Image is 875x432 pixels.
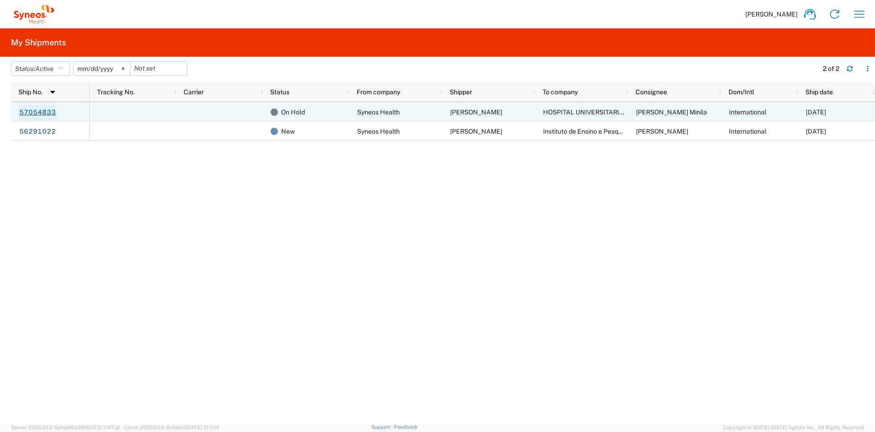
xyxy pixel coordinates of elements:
[636,128,688,135] span: Tamyres Gomes
[35,65,54,72] span: Active
[805,88,833,96] span: Ship date
[184,88,204,96] span: Carrier
[11,425,120,430] span: Server: 2025.20.0-5efa686e39f
[723,423,864,432] span: Copyright © [DATE]-[DATE] Agistix Inc., All Rights Reserved
[11,37,66,48] h2: My Shipments
[450,88,472,96] span: Shipper
[74,62,130,76] input: Not set
[270,88,289,96] span: Status
[11,61,70,76] button: Status:Active
[636,88,667,96] span: Consignee
[728,88,754,96] span: Dom/Intl
[186,425,219,430] span: [DATE] 12:11:14
[19,105,56,120] a: 57054833
[543,88,578,96] span: To company
[806,108,826,116] span: 10/07/2025
[450,108,502,116] span: John Popp
[371,424,394,430] a: Support
[357,128,400,135] span: Syneos Health
[745,10,798,18] span: [PERSON_NAME]
[97,88,135,96] span: Tracking No.
[281,122,295,141] span: New
[450,128,502,135] span: John Popp
[357,108,400,116] span: Syneos Health
[281,103,305,122] span: On Hold
[729,128,766,135] span: International
[543,108,677,116] span: HOSPITAL UNIVERSITARIO DR. JOSE ELEUTERIO GONZALEZ
[729,108,766,116] span: International
[806,128,826,135] span: 07/24/2025
[394,424,418,430] a: Feedback
[19,124,56,139] a: 56291022
[823,65,839,73] div: 2 of 2
[636,108,707,116] span: Emily Valeria Mata Minila
[18,88,43,96] span: Ship No.
[45,85,60,99] img: arrow-dropdown.svg
[543,128,696,135] span: Instituto de Ensino e Pesquisa Sao Lucas
[357,88,400,96] span: From company
[124,425,219,430] span: Client: 2025.20.0-8c6e0cf
[130,62,187,76] input: Not set
[86,425,120,430] span: [DATE] 11:47:12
